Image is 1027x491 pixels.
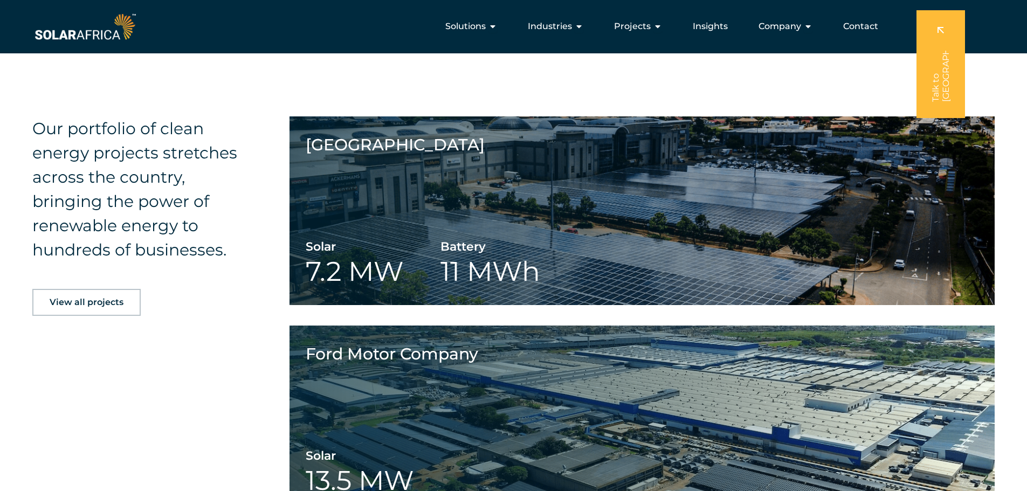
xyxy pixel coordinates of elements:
h4: Our portfolio of clean energy projects stretches across the country, bringing the power of renewa... [32,116,238,262]
a: Insights [693,20,728,33]
nav: Menu [138,16,887,37]
div: Menu Toggle [138,16,887,37]
span: Industries [528,20,572,33]
span: Projects [614,20,651,33]
span: Solutions [445,20,486,33]
a: Contact [843,20,878,33]
span: View all projects [50,298,123,307]
a: View all projects [32,289,141,316]
span: Company [759,20,801,33]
